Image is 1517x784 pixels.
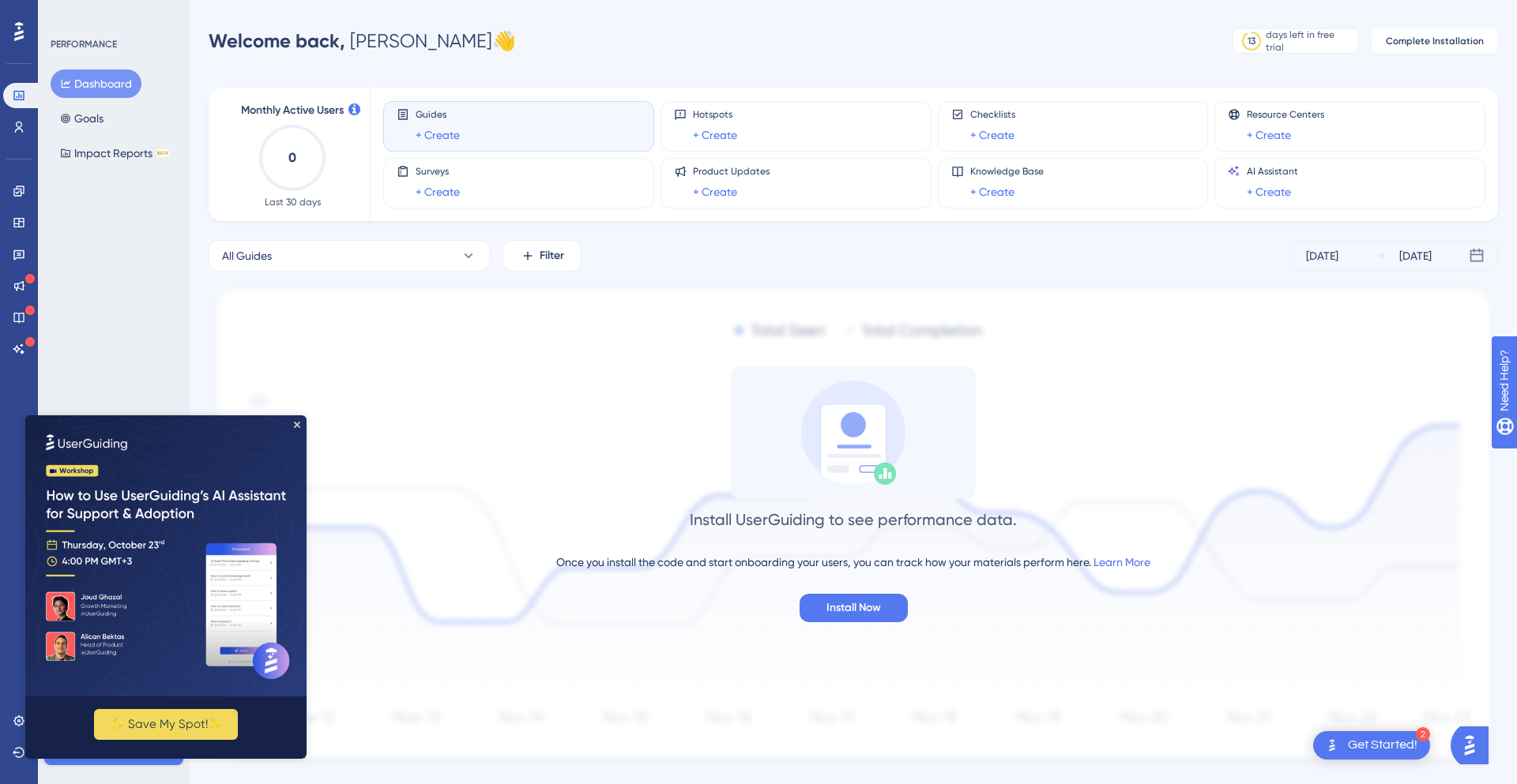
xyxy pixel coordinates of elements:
[1372,28,1498,54] button: Complete Installation
[416,126,460,144] a: + Create
[416,182,460,201] a: + Create
[800,594,908,622] button: Install Now
[1348,737,1417,754] div: Get Started!
[209,240,490,272] button: All Guides
[540,246,564,265] span: Filter
[826,598,881,617] span: Install Now
[265,196,321,208] span: Last 30 days
[970,165,1044,178] span: Knowledge Base
[156,149,170,157] div: BETA
[1094,556,1150,568] a: Learn More
[1386,35,1484,47] span: Complete Installation
[970,108,1015,121] span: Checklists
[693,165,770,178] span: Product Updates
[51,38,117,51] div: PERFORMANCE
[1451,722,1498,769] iframe: UserGuiding AI Assistant Launcher
[556,553,1150,572] div: Once you install the code and start onboarding your users, you can track how your materials perfo...
[503,240,582,272] button: Filter
[209,28,516,54] div: [PERSON_NAME] 👋
[69,294,213,324] button: ✨ Save My Spot!✨
[51,104,113,133] button: Goals
[690,508,1017,531] div: Install UserGuiding to see performance data.
[288,150,296,165] text: 0
[970,126,1014,144] a: + Create
[1416,727,1430,741] div: 2
[1306,246,1338,265] div: [DATE]
[416,108,460,121] span: Guides
[1248,35,1255,47] div: 13
[269,6,275,13] div: Close Preview
[209,284,1498,768] img: 1ec67ef948eb2d50f6bf237e9abc4f97.svg
[1247,108,1324,121] span: Resource Centers
[222,246,272,265] span: All Guides
[241,101,344,120] span: Monthly Active Users
[209,29,345,52] span: Welcome back,
[51,69,141,98] button: Dashboard
[1247,182,1291,201] a: + Create
[1323,736,1342,755] img: launcher-image-alternative-text
[693,108,737,121] span: Hotspots
[1247,126,1291,144] a: + Create
[1399,246,1432,265] div: [DATE]
[693,182,737,201] a: + Create
[1266,28,1353,54] div: days left in free trial
[1313,731,1430,760] div: Open Get Started! checklist, remaining modules: 2
[37,4,99,23] span: Need Help?
[416,165,460,178] span: Surveys
[693,126,737,144] a: + Create
[970,182,1014,201] a: + Create
[1247,165,1298,178] span: AI Assistant
[51,139,179,167] button: Impact ReportsBETA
